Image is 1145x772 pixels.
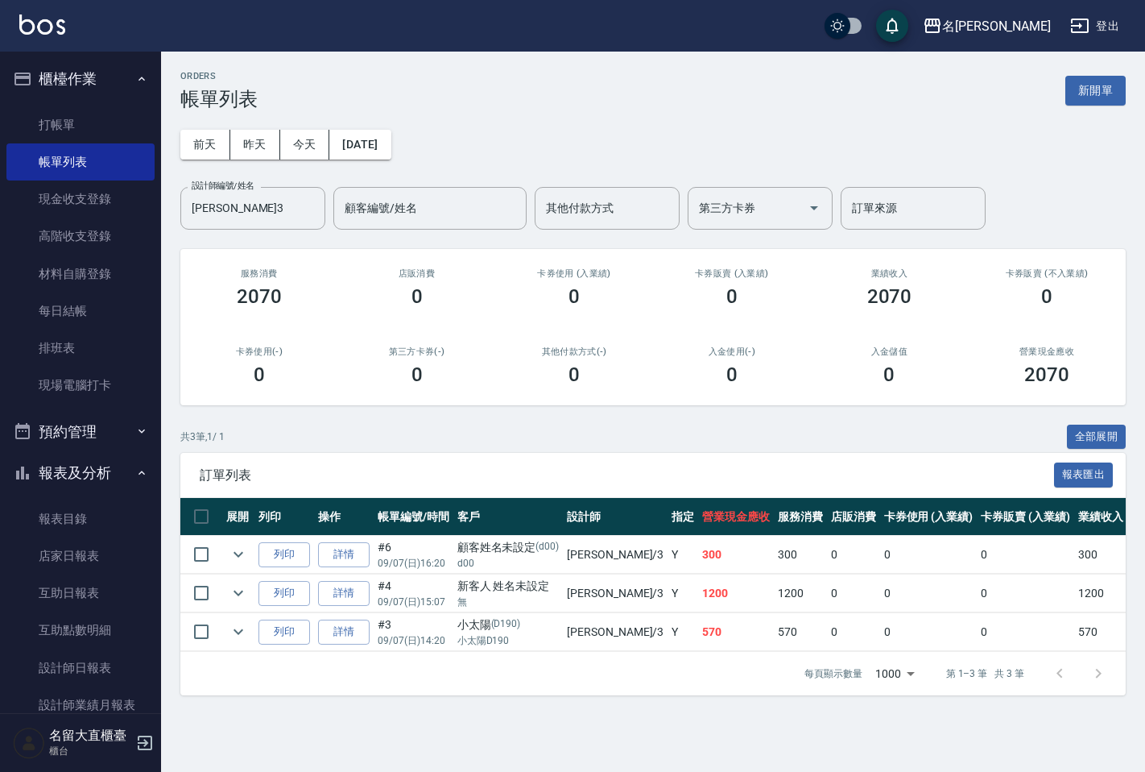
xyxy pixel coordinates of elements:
th: 卡券販賣 (入業績) [977,498,1074,536]
h3: 2070 [237,285,282,308]
h2: 入金使用(-) [672,347,792,357]
img: Logo [19,15,65,35]
th: 卡券使用 (入業績) [880,498,978,536]
th: 服務消費 [774,498,827,536]
th: 客戶 [453,498,563,536]
button: 預約管理 [6,411,155,453]
a: 排班表 [6,330,155,367]
p: 09/07 (日) 16:20 [378,556,449,571]
th: 設計師 [563,498,668,536]
div: 顧客姓名未設定 [457,539,559,556]
a: 新開單 [1065,82,1126,98]
label: 設計師編號/姓名 [192,180,254,192]
a: 詳情 [318,581,370,606]
h3: 0 [883,363,895,386]
button: 前天 [180,130,230,160]
h3: 服務消費 [200,268,319,279]
button: 昨天 [230,130,280,160]
button: 今天 [280,130,330,160]
th: 店販消費 [827,498,880,536]
td: 0 [977,536,1074,574]
button: 列印 [258,581,310,606]
p: 小太陽D190 [457,633,559,648]
h2: 卡券使用(-) [200,347,319,357]
button: 報表匯出 [1054,463,1114,488]
span: 訂單列表 [200,467,1054,484]
a: 店家日報表 [6,537,155,575]
td: 1200 [698,575,774,612]
td: 0 [880,575,978,612]
td: 0 [880,536,978,574]
th: 操作 [314,498,374,536]
p: 無 [457,595,559,609]
p: 第 1–3 筆 共 3 筆 [946,666,1024,681]
button: expand row [226,581,250,605]
th: 營業現金應收 [698,498,774,536]
td: Y [668,613,698,651]
h3: 0 [1041,285,1052,308]
td: 300 [698,536,774,574]
td: 1200 [1074,575,1127,612]
a: 報表目錄 [6,500,155,537]
p: (d00) [535,539,559,556]
a: 帳單列表 [6,143,155,181]
td: [PERSON_NAME] /3 [563,575,668,612]
button: 登出 [1064,11,1126,41]
h3: 2070 [867,285,912,308]
button: 新開單 [1065,76,1126,106]
a: 詳情 [318,542,370,567]
h3: 0 [568,363,580,386]
a: 每日結帳 [6,293,155,330]
button: 櫃檯作業 [6,58,155,100]
h5: 名留大直櫃臺 [49,728,131,744]
td: [PERSON_NAME] /3 [563,536,668,574]
a: 現金收支登錄 [6,181,155,218]
h3: 0 [568,285,580,308]
td: 0 [827,536,880,574]
h2: 卡券使用 (入業績) [515,268,634,279]
h2: ORDERS [180,71,258,81]
div: 名[PERSON_NAME] [942,16,1051,36]
td: Y [668,536,698,574]
th: 展開 [222,498,254,536]
a: 詳情 [318,620,370,645]
button: 名[PERSON_NAME] [916,10,1057,43]
td: Y [668,575,698,612]
td: 570 [1074,613,1127,651]
td: 300 [774,536,827,574]
h2: 卡券販賣 (不入業績) [987,268,1106,279]
div: 1000 [869,652,920,695]
h3: 2070 [1024,363,1069,386]
th: 業績收入 [1074,498,1127,536]
td: 570 [774,613,827,651]
button: 列印 [258,542,310,567]
h2: 卡券販賣 (入業績) [672,268,792,279]
h2: 第三方卡券(-) [358,347,477,357]
div: 新客人 姓名未設定 [457,578,559,595]
a: 互助點數明細 [6,612,155,649]
h2: 業績收入 [830,268,949,279]
button: 全部展開 [1067,425,1126,450]
h2: 入金儲值 [830,347,949,357]
h3: 0 [726,285,738,308]
td: 1200 [774,575,827,612]
td: 0 [880,613,978,651]
h3: 0 [726,363,738,386]
a: 高階收支登錄 [6,218,155,255]
td: 0 [977,575,1074,612]
img: Person [13,727,45,759]
a: 設計師日報表 [6,650,155,687]
button: save [876,10,908,42]
h3: 0 [411,285,423,308]
th: 指定 [668,498,698,536]
a: 設計師業績月報表 [6,687,155,724]
td: #6 [374,536,453,574]
p: 每頁顯示數量 [804,666,862,681]
div: 小太陽 [457,616,559,633]
p: 09/07 (日) 14:20 [378,633,449,648]
h3: 0 [254,363,265,386]
th: 列印 [254,498,314,536]
td: 0 [827,575,880,612]
a: 報表匯出 [1054,467,1114,482]
button: 報表及分析 [6,452,155,494]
